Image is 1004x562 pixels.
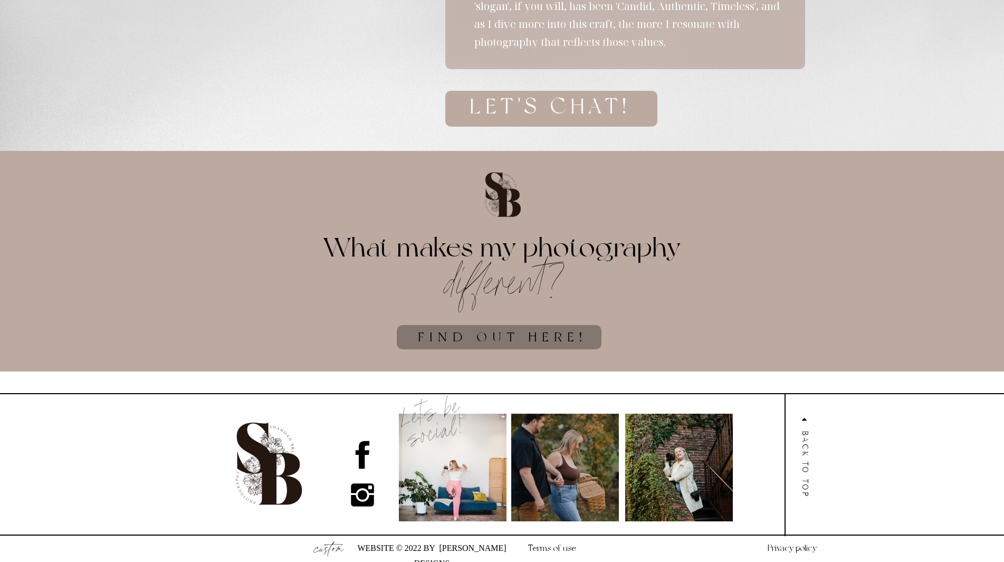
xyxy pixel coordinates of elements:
p: custom [307,535,351,546]
a: Lets be social! [373,388,485,426]
h2: Different? [445,261,531,282]
a: find out here! [365,329,641,360]
a: Let's Chat! [445,87,656,109]
a: Website © 2022 By [PERSON_NAME] Designs [344,541,520,552]
a: Terms of use [528,541,780,556]
h3: What makes my photography [230,223,774,300]
a: Back to top [794,431,810,523]
a: Privacy policy [768,541,834,556]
